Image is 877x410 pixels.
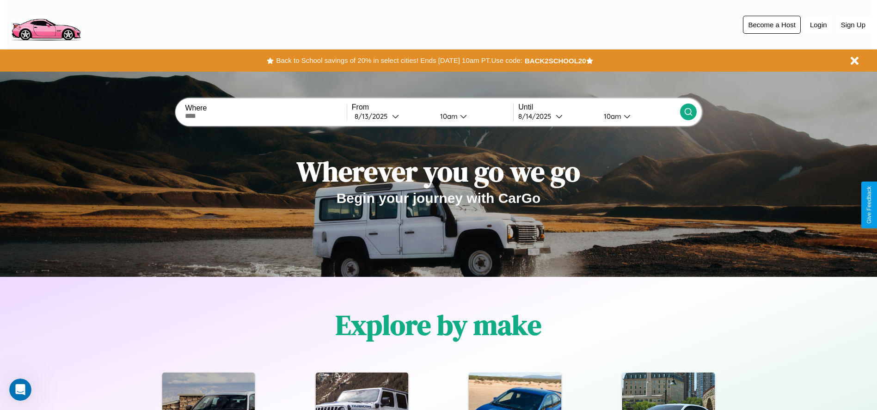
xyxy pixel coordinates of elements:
[352,111,433,121] button: 8/13/2025
[433,111,514,121] button: 10am
[355,112,392,121] div: 8 / 13 / 2025
[9,379,31,401] iframe: Intercom live chat
[274,54,524,67] button: Back to School savings of 20% in select cities! Ends [DATE] 10am PT.Use code:
[743,16,801,34] button: Become a Host
[185,104,346,112] label: Where
[805,16,832,33] button: Login
[525,57,586,65] b: BACK2SCHOOL20
[435,112,460,121] div: 10am
[336,306,541,344] h1: Explore by make
[596,111,680,121] button: 10am
[599,112,624,121] div: 10am
[352,103,513,111] label: From
[7,5,85,43] img: logo
[866,186,872,224] div: Give Feedback
[836,16,870,33] button: Sign Up
[518,112,556,121] div: 8 / 14 / 2025
[518,103,680,111] label: Until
